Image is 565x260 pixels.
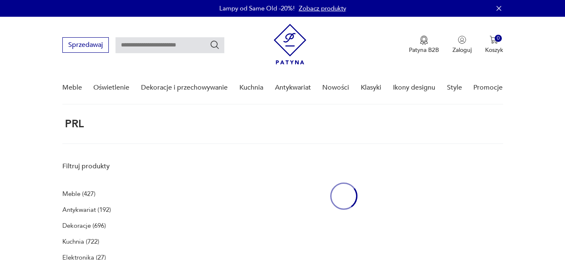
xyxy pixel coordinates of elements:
p: Koszyk [485,46,503,54]
a: Dekoracje (696) [62,220,106,232]
p: Zaloguj [452,46,472,54]
a: Klasyki [361,72,381,104]
a: Ikona medaluPatyna B2B [409,36,439,54]
img: Patyna - sklep z meblami i dekoracjami vintage [274,24,306,64]
a: Kuchnia [239,72,263,104]
button: Sprzedawaj [62,37,109,53]
a: Zobacz produkty [299,4,346,13]
a: Meble [62,72,82,104]
a: Ikony designu [393,72,435,104]
a: Antykwariat [275,72,311,104]
a: Meble (427) [62,188,95,200]
img: Ikonka użytkownika [458,36,466,44]
button: Szukaj [210,40,220,50]
a: Promocje [473,72,503,104]
button: 0Koszyk [485,36,503,54]
p: Patyna B2B [409,46,439,54]
p: Filtruj produkty [62,162,165,171]
button: Patyna B2B [409,36,439,54]
a: Antykwariat (192) [62,204,111,216]
img: Ikona koszyka [490,36,498,44]
a: Sprzedawaj [62,43,109,49]
button: Zaloguj [452,36,472,54]
a: Kuchnia (722) [62,236,99,247]
h1: PRL [62,118,84,130]
a: Dekoracje i przechowywanie [141,72,228,104]
img: Ikona medalu [420,36,428,45]
div: oval-loading [330,157,357,235]
div: 0 [495,35,502,42]
p: Lampy od Same Old -20%! [219,4,295,13]
a: Style [447,72,462,104]
a: Oświetlenie [93,72,129,104]
a: Nowości [322,72,349,104]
